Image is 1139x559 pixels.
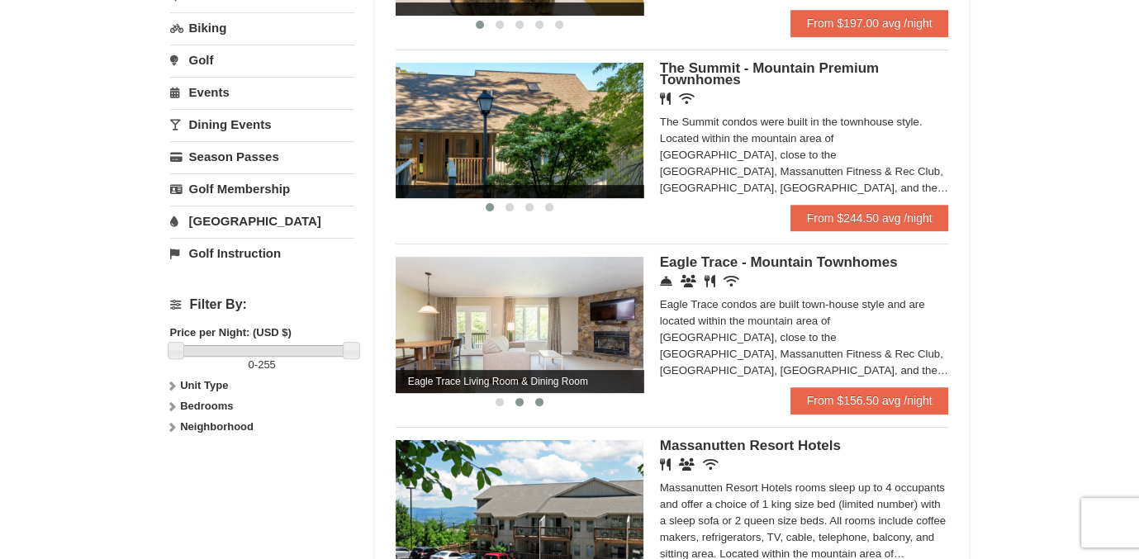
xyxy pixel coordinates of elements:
[170,357,354,373] label: -
[180,400,233,412] strong: Bedrooms
[790,10,949,36] a: From $197.00 avg /night
[660,275,672,287] i: Concierge Desk
[660,296,949,379] div: Eagle Trace condos are built town-house style and are located within the mountain area of [GEOGRA...
[258,358,276,371] span: 255
[660,92,671,105] i: Restaurant
[681,275,696,287] i: Conference Facilities
[170,238,354,268] a: Golf Instruction
[180,379,228,391] strong: Unit Type
[679,458,695,471] i: Banquet Facilities
[660,438,841,453] span: Massanutten Resort Hotels
[170,77,354,107] a: Events
[660,254,898,270] span: Eagle Trace - Mountain Townhomes
[679,92,695,105] i: Wireless Internet (free)
[170,206,354,236] a: [GEOGRAPHIC_DATA]
[170,109,354,140] a: Dining Events
[703,458,719,471] i: Wireless Internet (free)
[660,114,949,197] div: The Summit condos were built in the townhouse style. Located within the mountain area of [GEOGRAP...
[170,12,354,43] a: Biking
[180,420,254,433] strong: Neighborhood
[170,45,354,75] a: Golf
[170,326,292,339] strong: Price per Night: (USD $)
[790,387,949,414] a: From $156.50 avg /night
[396,257,643,392] img: Eagle Trace Living Room & Dining Room
[170,297,354,312] h4: Filter By:
[724,275,739,287] i: Wireless Internet (free)
[660,60,879,88] span: The Summit - Mountain Premium Townhomes
[170,173,354,204] a: Golf Membership
[790,205,949,231] a: From $244.50 avg /night
[705,275,715,287] i: Restaurant
[249,358,254,371] span: 0
[170,141,354,172] a: Season Passes
[660,458,671,471] i: Restaurant
[396,370,643,393] span: Eagle Trace Living Room & Dining Room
